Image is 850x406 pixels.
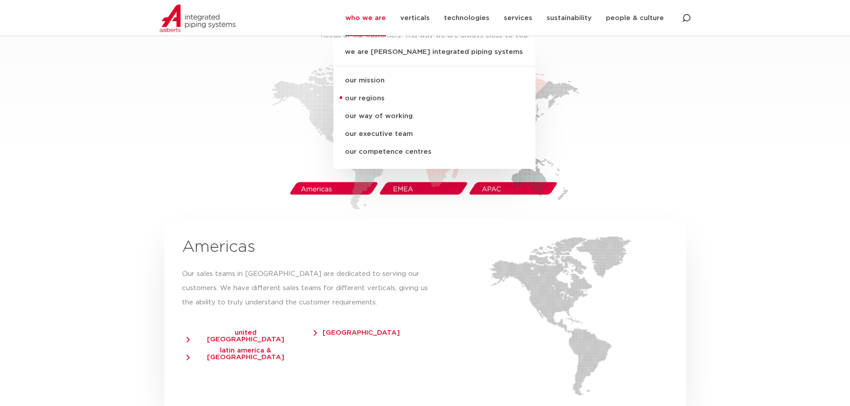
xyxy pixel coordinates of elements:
[187,329,296,343] span: united [GEOGRAPHIC_DATA]
[333,47,535,66] a: we are [PERSON_NAME] integrated piping systems
[333,90,535,107] a: our regions
[333,107,535,125] a: our way of working
[187,325,310,343] a: united [GEOGRAPHIC_DATA]
[333,38,535,169] ul: who we are
[187,347,296,361] span: latin america & [GEOGRAPHIC_DATA]
[187,343,310,361] a: latin america & [GEOGRAPHIC_DATA]
[314,329,400,336] span: [GEOGRAPHIC_DATA]
[333,125,535,143] a: our executive team
[182,267,437,310] p: Our sales teams in [GEOGRAPHIC_DATA] are dedicated to serving our customers. We have different sa...
[333,72,535,90] a: our mission
[314,325,413,336] a: [GEOGRAPHIC_DATA]
[182,237,437,258] h2: Americas
[333,143,535,161] a: our competence centres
